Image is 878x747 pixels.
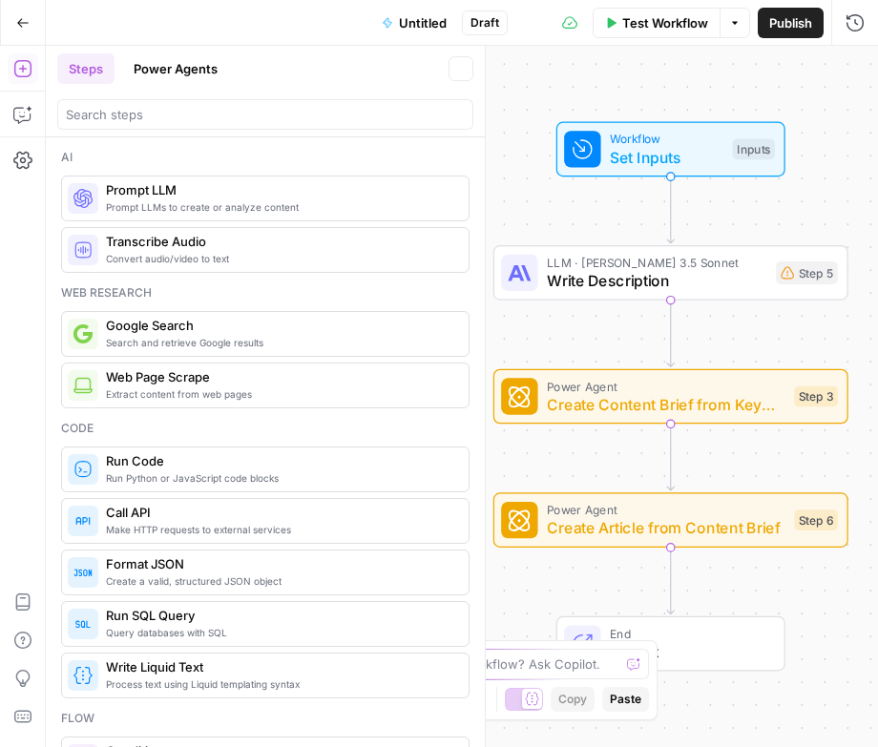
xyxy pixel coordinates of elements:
[61,284,470,301] div: Web research
[61,149,470,166] div: Ai
[667,548,674,614] g: Edge from step_6 to end
[399,13,447,32] span: Untitled
[547,516,785,539] span: Create Article from Content Brief
[602,687,649,712] button: Paste
[106,251,453,266] span: Convert audio/video to text
[610,691,641,708] span: Paste
[493,245,848,301] div: LLM · [PERSON_NAME] 3.5 SonnetWrite DescriptionStep 5
[66,105,465,124] input: Search steps
[593,8,720,38] button: Test Workflow
[106,335,453,350] span: Search and retrieve Google results
[106,676,453,692] span: Process text using Liquid templating syntax
[794,509,838,530] div: Step 6
[667,176,674,243] g: Edge from start to step_5
[610,130,723,148] span: Workflow
[106,554,453,573] span: Format JSON
[610,640,765,663] span: Output
[106,470,453,486] span: Run Python or JavaScript code blocks
[667,301,674,367] g: Edge from step_5 to step_3
[547,254,766,272] span: LLM · [PERSON_NAME] 3.5 Sonnet
[106,657,453,676] span: Write Liquid Text
[547,377,785,395] span: Power Agent
[758,8,824,38] button: Publish
[370,8,458,38] button: Untitled
[106,606,453,625] span: Run SQL Query
[61,420,470,437] div: Code
[106,199,453,215] span: Prompt LLMs to create or analyze content
[61,710,470,727] div: Flow
[493,122,848,177] div: WorkflowSet InputsInputs
[547,269,766,292] span: Write Description
[493,616,848,672] div: EndOutput
[106,451,453,470] span: Run Code
[493,369,848,425] div: Power AgentCreate Content Brief from Keyword - ForkStep 3
[106,522,453,537] span: Make HTTP requests to external services
[57,53,115,84] button: Steps
[610,624,765,642] span: End
[733,139,775,160] div: Inputs
[106,316,453,335] span: Google Search
[547,393,785,416] span: Create Content Brief from Keyword - Fork
[610,146,723,169] span: Set Inputs
[106,180,453,199] span: Prompt LLM
[106,232,453,251] span: Transcribe Audio
[106,573,453,589] span: Create a valid, structured JSON object
[769,13,812,32] span: Publish
[106,625,453,640] span: Query databases with SQL
[470,14,499,31] span: Draft
[106,386,453,402] span: Extract content from web pages
[493,492,848,548] div: Power AgentCreate Article from Content BriefStep 6
[551,687,595,712] button: Copy
[106,367,453,386] span: Web Page Scrape
[622,13,708,32] span: Test Workflow
[794,386,838,407] div: Step 3
[558,691,587,708] span: Copy
[122,53,229,84] button: Power Agents
[106,503,453,522] span: Call API
[667,424,674,490] g: Edge from step_3 to step_6
[776,261,838,284] div: Step 5
[547,501,785,519] span: Power Agent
